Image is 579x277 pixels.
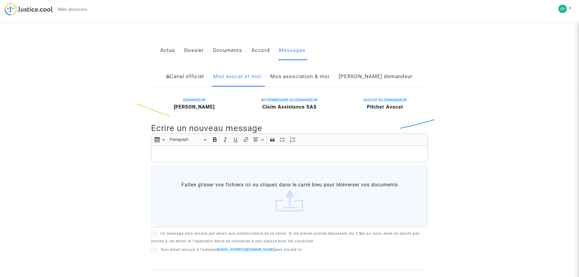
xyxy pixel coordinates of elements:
[262,104,317,110] b: Claim Assistance SAS
[166,67,204,87] a: Canal officiel
[170,136,202,143] span: Paragraph
[367,104,403,110] b: Pitcher Avocat
[151,123,428,133] h2: Ecrire un nouveau message
[167,135,209,144] button: Paragraph
[174,104,215,110] b: [PERSON_NAME]
[558,5,567,13] img: 17dfb69830fe2fca01516c679188ff9b
[183,98,205,102] span: DEMANDEUR
[5,3,53,16] img: jc-logo.svg
[279,40,305,61] a: Messages
[58,7,87,12] span: Mes dossiers
[151,230,428,245] p: Ce message sera envoyé par email aux interlocuteurs de ce canal. Si les pièces jointes dépassent ...
[53,5,92,14] a: Mes dossiers
[213,67,261,87] a: Mon avocat et moi
[251,40,270,61] a: Accord
[270,67,329,87] a: Mon association & moi
[160,40,175,61] a: Actus
[261,98,318,102] span: INTERMÉDIAIRE DU DEMANDEUR
[153,232,155,235] span: ?
[213,40,242,61] a: Documents
[217,248,274,252] a: [EMAIL_ADDRESS][DOMAIN_NAME]
[339,67,413,87] a: [PERSON_NAME] demandeur
[151,246,428,254] p: Tout email envoyé à l'adresse sera stocké ici.
[153,248,155,251] span: ?
[151,145,428,162] div: Rich Text Editor, main
[151,133,428,145] div: Editor toolbar
[184,40,204,61] a: Dossier
[363,98,407,102] span: AVOCAT DU DEMANDEUR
